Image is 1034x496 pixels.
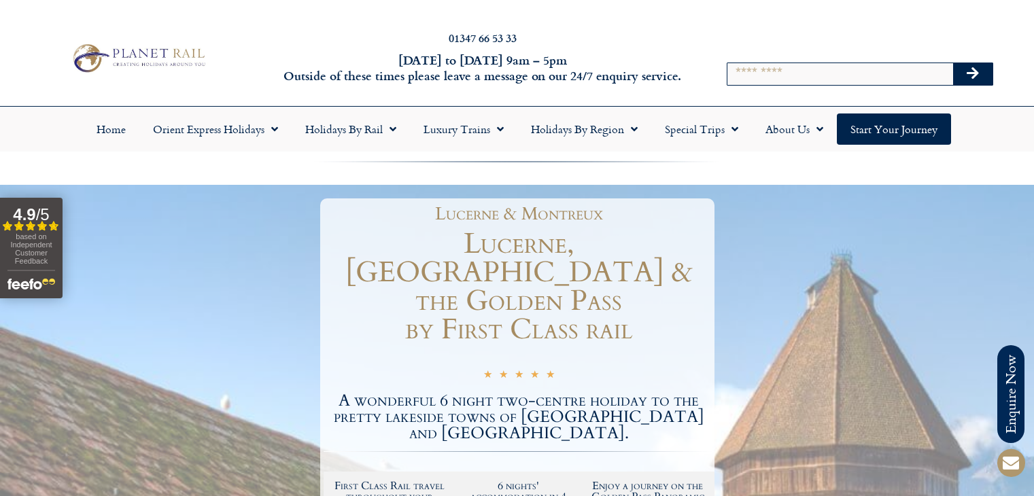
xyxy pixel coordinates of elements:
[330,205,708,223] h1: Lucerne & Montreux
[752,113,837,145] a: About Us
[530,368,539,384] i: ★
[7,113,1027,145] nav: Menu
[651,113,752,145] a: Special Trips
[449,30,517,46] a: 01347 66 53 33
[515,368,523,384] i: ★
[324,230,714,344] h1: Lucerne, [GEOGRAPHIC_DATA] & the Golden Pass by First Class rail
[499,368,508,384] i: ★
[953,63,993,85] button: Search
[517,113,651,145] a: Holidays by Region
[139,113,292,145] a: Orient Express Holidays
[292,113,410,145] a: Holidays by Rail
[67,41,209,75] img: Planet Rail Train Holidays Logo
[546,368,555,384] i: ★
[410,113,517,145] a: Luxury Trains
[83,113,139,145] a: Home
[324,393,714,442] h2: A wonderful 6 night two-centre holiday to the pretty lakeside towns of [GEOGRAPHIC_DATA] and [GEO...
[279,52,686,84] h6: [DATE] to [DATE] 9am – 5pm Outside of these times please leave a message on our 24/7 enquiry serv...
[483,366,555,384] div: 5/5
[837,113,951,145] a: Start your Journey
[483,368,492,384] i: ★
